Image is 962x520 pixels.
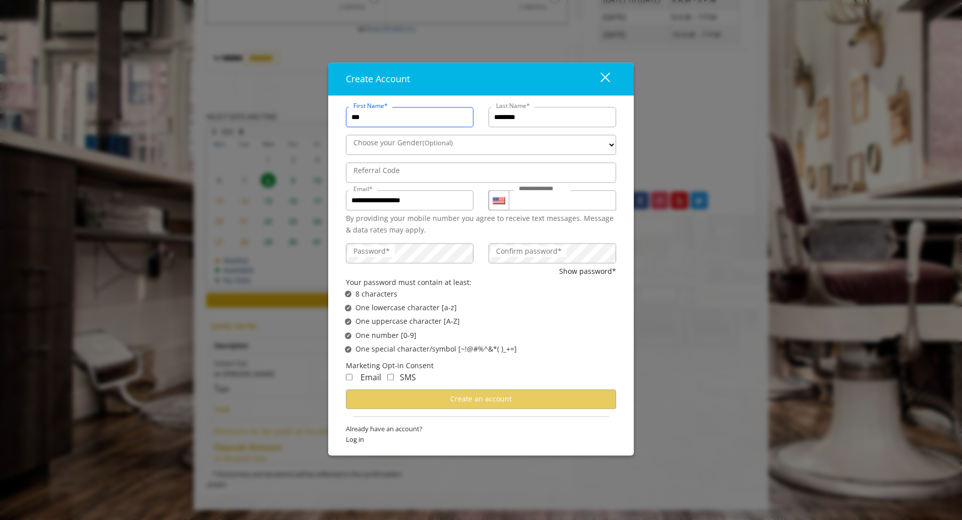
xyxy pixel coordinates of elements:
span: Email [360,372,381,383]
input: Receive Marketing SMS [387,374,394,380]
div: close dialog [589,72,609,87]
label: Confirm password* [491,246,567,257]
span: One number [0-9] [355,330,416,341]
label: Last Name* [491,101,535,110]
span: ✔ [346,331,350,339]
div: By providing your mobile number you agree to receive text messages. Message & data rates may apply. [346,213,616,236]
span: ✔ [346,304,350,312]
label: First Name* [348,101,393,110]
span: ✔ [346,318,350,326]
label: Password* [348,246,395,257]
label: Referral Code [348,165,405,176]
input: Password [346,243,473,263]
span: One special character/symbol [~!@#%^&*( )_+=] [355,344,517,355]
span: Create an account [450,394,512,403]
span: One uppercase character [A-Z] [355,316,460,327]
button: Create an account [346,389,616,409]
button: close dialog [582,69,616,89]
input: Lastname [489,107,616,127]
span: Log in [346,434,616,445]
input: ConfirmPassword [489,243,616,263]
span: ✔ [346,345,350,354]
input: ReferralCode [346,162,616,183]
label: Choose your Gender [348,137,458,148]
span: 8 characters [355,288,397,300]
input: Receive Marketing Email [346,374,352,380]
div: Your password must contain at least: [346,277,616,288]
span: ✔ [346,290,350,298]
span: (Optional) [423,138,453,147]
span: Create Account [346,73,410,85]
select: Choose your Gender [346,135,616,155]
label: Email* [348,184,378,194]
div: Country [489,190,509,210]
span: Already have an account? [346,424,616,434]
input: FirstName [346,107,473,127]
input: Email [346,190,473,210]
span: SMS [400,372,416,383]
button: Show password* [559,266,616,277]
div: Marketing Opt-in Consent [346,360,616,371]
span: One lowercase character [a-z] [355,302,457,313]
